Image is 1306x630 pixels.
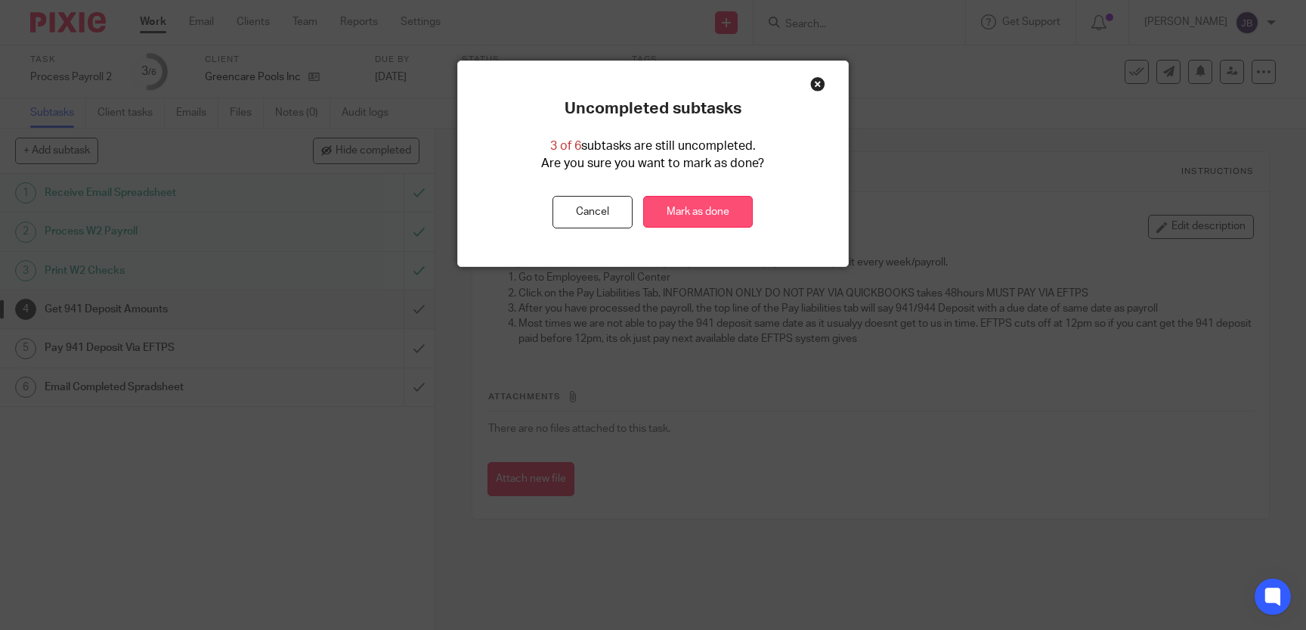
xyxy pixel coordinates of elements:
button: Cancel [552,196,633,228]
a: Mark as done [643,196,753,228]
div: Close this dialog window [810,76,825,92]
p: Uncompleted subtasks [565,99,741,119]
p: Are you sure you want to mark as done? [541,155,764,172]
p: subtasks are still uncompleted. [550,138,756,155]
span: 3 of 6 [550,140,581,152]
